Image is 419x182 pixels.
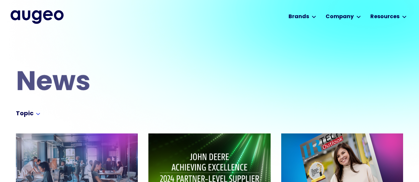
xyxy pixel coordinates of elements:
a: home [11,10,64,23]
img: Arrow symbol in bright blue pointing down to indicate an expanded section. [36,113,40,115]
h2: News [16,70,244,97]
div: Resources [370,13,399,21]
img: Augeo's full logo in midnight blue. [11,10,64,23]
div: Brands [288,13,309,21]
div: Topic [16,110,33,118]
div: Company [326,13,354,21]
